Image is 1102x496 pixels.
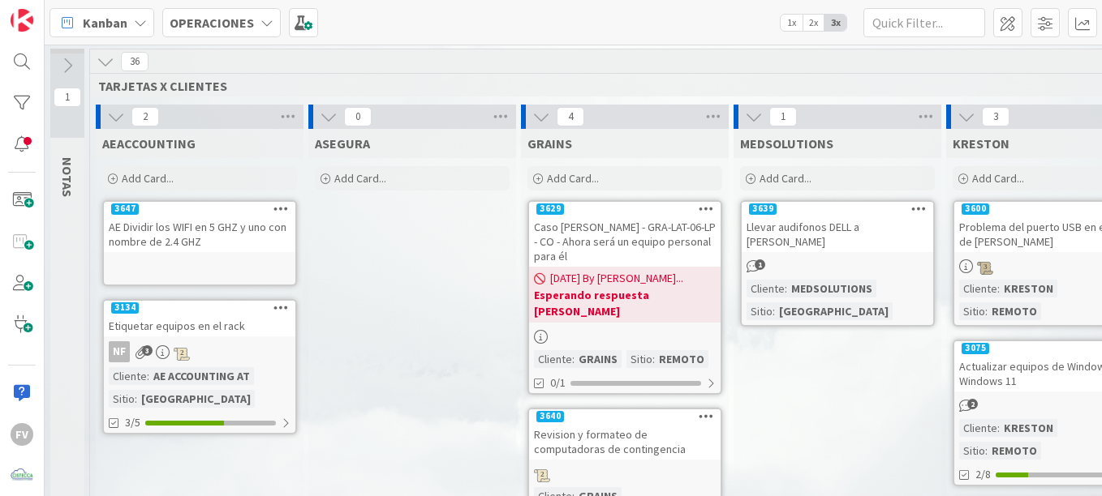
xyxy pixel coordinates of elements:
[959,280,997,297] div: Cliente
[740,200,935,327] a: 3639Llevar audifonos DELL a [PERSON_NAME]Cliente:MEDSOLUTIONSSitio:[GEOGRAPHIC_DATA]
[11,464,33,487] img: avatar
[102,200,297,286] a: 3647AE Dividir los WIFI en 5 GHZ y uno con nombre de 2.4 GHZ
[787,280,876,297] div: MEDSOLUTIONS
[967,399,978,409] span: 2
[785,280,787,297] span: :
[972,171,1024,186] span: Add Card...
[536,203,564,215] div: 3629
[11,423,33,446] div: FV
[755,259,765,270] span: 1
[803,15,824,31] span: 2x
[59,157,75,197] span: NOTAS
[749,203,777,215] div: 3639
[149,367,254,385] div: AE ACCOUNTING AT
[315,135,370,152] span: ASEGURA
[109,390,135,408] div: Sitio
[529,409,721,460] div: 3640Revision y formateo de computadoras de contingencia
[775,302,893,320] div: [GEOGRAPHIC_DATA]
[125,414,140,431] span: 3/5
[550,270,683,287] span: [DATE] By [PERSON_NAME]...
[121,52,149,71] span: 36
[527,200,722,395] a: 3629Caso [PERSON_NAME] - GRA-LAT-06-LP - CO - Ahora será un equipo personal para él[DATE] By [PER...
[747,280,785,297] div: Cliente
[747,302,773,320] div: Sitio
[104,341,295,362] div: NF
[104,216,295,252] div: AE Dividir los WIFI en 5 GHZ y uno con nombre de 2.4 GHZ
[111,302,139,314] div: 3134
[529,202,721,216] div: 3629
[137,390,255,408] div: [GEOGRAPHIC_DATA]
[988,302,1041,320] div: REMOTO
[824,15,846,31] span: 3x
[102,299,297,434] a: 3134Etiquetar equipos en el rackNFCliente:AE ACCOUNTING ATSitio:[GEOGRAPHIC_DATA]3/5
[975,466,991,483] span: 2/8
[557,107,584,126] span: 4
[962,203,989,215] div: 3600
[575,350,622,368] div: GRAINS
[626,350,652,368] div: Sitio
[142,345,153,356] span: 3
[104,202,295,252] div: 3647AE Dividir los WIFI en 5 GHZ y uno con nombre de 2.4 GHZ
[534,287,716,319] b: Esperando respuesta [PERSON_NAME]
[953,135,1009,152] span: KRESTON
[170,15,254,31] b: OPERACIONES
[122,171,174,186] span: Add Card...
[655,350,708,368] div: REMOTO
[769,107,797,126] span: 1
[111,203,139,215] div: 3647
[1000,280,1057,297] div: KRESTON
[1000,419,1057,437] div: KRESTON
[547,171,599,186] span: Add Card...
[54,88,81,107] span: 1
[131,107,159,126] span: 2
[529,216,721,267] div: Caso [PERSON_NAME] - GRA-LAT-06-LP - CO - Ahora será un equipo personal para él
[529,202,721,267] div: 3629Caso [PERSON_NAME] - GRA-LAT-06-LP - CO - Ahora será un equipo personal para él
[959,302,985,320] div: Sitio
[527,135,572,152] span: GRAINS
[529,424,721,460] div: Revision y formateo de computadoras de contingencia
[334,171,386,186] span: Add Card...
[536,411,564,422] div: 3640
[985,442,988,460] span: :
[104,315,295,336] div: Etiquetar equipos en el rack
[740,135,833,152] span: MEDSOLUTIONS
[997,280,1000,297] span: :
[982,107,1009,126] span: 3
[104,301,295,336] div: 3134Etiquetar equipos en el rack
[147,367,149,385] span: :
[781,15,803,31] span: 1x
[11,9,33,32] img: Visit kanbanzone.com
[742,202,933,252] div: 3639Llevar audifonos DELL a [PERSON_NAME]
[102,135,196,152] span: AEACCOUNTING
[104,202,295,216] div: 3647
[534,350,572,368] div: Cliente
[959,442,985,460] div: Sitio
[997,419,1000,437] span: :
[959,419,997,437] div: Cliente
[550,374,566,391] span: 0/1
[109,367,147,385] div: Cliente
[652,350,655,368] span: :
[135,390,137,408] span: :
[962,343,989,354] div: 3075
[83,13,127,32] span: Kanban
[988,442,1041,460] div: REMOTO
[863,8,985,37] input: Quick Filter...
[344,107,372,126] span: 0
[760,171,811,186] span: Add Card...
[742,216,933,252] div: Llevar audifonos DELL a [PERSON_NAME]
[985,302,988,320] span: :
[572,350,575,368] span: :
[773,302,775,320] span: :
[742,202,933,216] div: 3639
[104,301,295,315] div: 3134
[529,409,721,424] div: 3640
[109,341,130,362] div: NF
